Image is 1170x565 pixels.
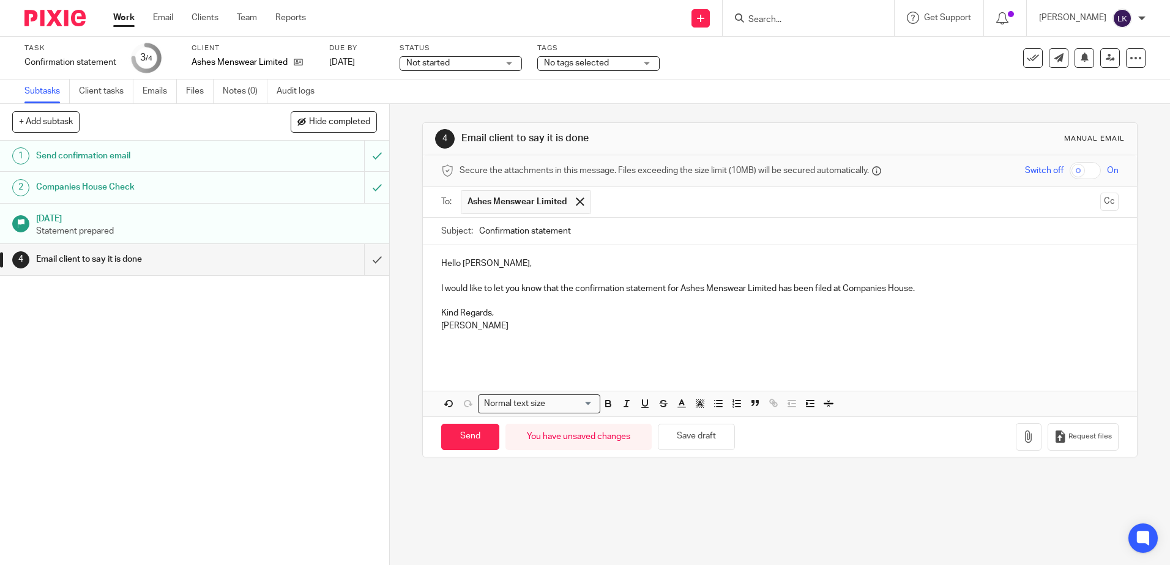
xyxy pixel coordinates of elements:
[79,79,133,103] a: Client tasks
[329,58,355,67] span: [DATE]
[441,225,473,237] label: Subject:
[36,147,247,165] h1: Send confirmation email
[309,117,370,127] span: Hide completed
[36,250,247,268] h1: Email client to say it is done
[12,179,29,196] div: 2
[468,196,567,208] span: Ashes Menswear Limited
[441,282,1118,295] p: I would like to let you know that the confirmation statement for Ashes Menswear Limited has been ...
[1068,432,1112,441] span: Request files
[237,12,257,24] a: Team
[192,12,218,24] a: Clients
[277,79,324,103] a: Audit logs
[441,196,455,208] label: To:
[435,129,455,149] div: 4
[478,394,600,413] div: Search for option
[275,12,306,24] a: Reports
[153,12,173,24] a: Email
[1064,134,1125,144] div: Manual email
[1039,12,1106,24] p: [PERSON_NAME]
[186,79,214,103] a: Files
[36,210,378,225] h1: [DATE]
[461,132,806,145] h1: Email client to say it is done
[24,10,86,26] img: Pixie
[537,43,660,53] label: Tags
[36,178,247,196] h1: Companies House Check
[113,12,135,24] a: Work
[24,43,116,53] label: Task
[1025,164,1064,177] span: Switch off
[24,79,70,103] a: Subtasks
[223,79,267,103] a: Notes (0)
[12,147,29,164] div: 1
[400,43,522,53] label: Status
[481,397,548,410] span: Normal text size
[1100,193,1119,211] button: Cc
[460,164,869,177] span: Secure the attachments in this message. Files exceeding the size limit (10MB) will be secured aut...
[406,59,450,67] span: Not started
[747,15,857,26] input: Search
[146,55,152,62] small: /4
[1112,9,1132,28] img: svg%3E
[505,424,652,450] div: You have unsaved changes
[329,43,384,53] label: Due by
[441,320,1118,332] p: [PERSON_NAME]
[441,424,499,450] input: Send
[1107,164,1119,177] span: On
[192,43,314,53] label: Client
[924,13,971,22] span: Get Support
[24,56,116,68] div: Confirmation statement
[143,79,177,103] a: Emails
[549,397,593,410] input: Search for option
[441,257,1118,270] p: Hello [PERSON_NAME],
[192,56,288,68] p: Ashes Menswear Limited
[140,51,152,65] div: 3
[36,225,378,237] p: Statement prepared
[291,111,377,132] button: Hide completed
[1048,423,1119,451] button: Request files
[544,59,609,67] span: No tags selected
[441,307,1118,319] p: Kind Regards,
[12,251,29,268] div: 4
[658,424,735,450] button: Save draft
[12,111,80,132] button: + Add subtask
